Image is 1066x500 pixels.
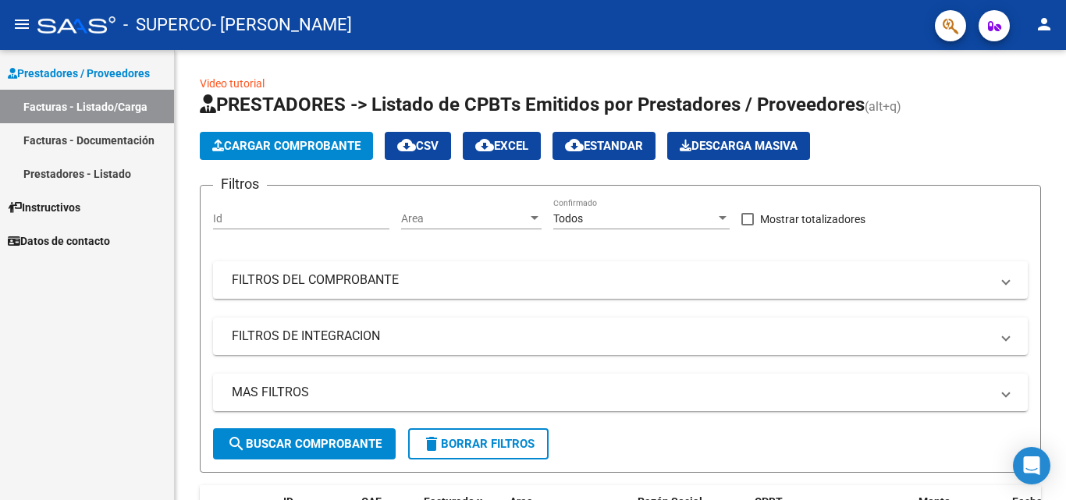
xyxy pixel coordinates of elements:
mat-expansion-panel-header: MAS FILTROS [213,374,1028,411]
mat-icon: search [227,434,246,453]
button: Borrar Filtros [408,428,549,459]
h3: Filtros [213,173,267,195]
button: Cargar Comprobante [200,132,373,160]
span: Borrar Filtros [422,437,535,451]
span: Buscar Comprobante [227,437,382,451]
span: Cargar Comprobante [212,139,361,153]
span: Prestadores / Proveedores [8,65,150,82]
div: Open Intercom Messenger [1013,447,1050,484]
span: Mostrar totalizadores [760,210,865,229]
span: Descarga Masiva [680,139,798,153]
span: Instructivos [8,199,80,216]
span: Estandar [565,139,643,153]
span: PRESTADORES -> Listado de CPBTs Emitidos por Prestadores / Proveedores [200,94,865,115]
span: EXCEL [475,139,528,153]
span: - [PERSON_NAME] [211,8,352,42]
button: CSV [385,132,451,160]
mat-icon: delete [422,434,441,453]
app-download-masive: Descarga masiva de comprobantes (adjuntos) [667,132,810,160]
span: Area [401,212,528,225]
span: (alt+q) [865,99,901,114]
mat-expansion-panel-header: FILTROS DE INTEGRACION [213,317,1028,355]
span: Todos [553,212,583,225]
button: Estandar [553,132,656,160]
mat-icon: cloud_download [565,136,584,154]
mat-panel-title: MAS FILTROS [232,384,990,401]
mat-panel-title: FILTROS DEL COMPROBANTE [232,271,990,289]
mat-icon: person [1035,15,1054,34]
mat-icon: menu [12,15,31,34]
span: Datos de contacto [8,232,110,250]
button: EXCEL [463,132,541,160]
span: CSV [397,139,439,153]
mat-icon: cloud_download [397,136,416,154]
a: Video tutorial [200,77,265,90]
mat-icon: cloud_download [475,136,494,154]
mat-panel-title: FILTROS DE INTEGRACION [232,328,990,345]
mat-expansion-panel-header: FILTROS DEL COMPROBANTE [213,261,1028,299]
span: - SUPERCO [123,8,211,42]
button: Buscar Comprobante [213,428,396,459]
button: Descarga Masiva [667,132,810,160]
